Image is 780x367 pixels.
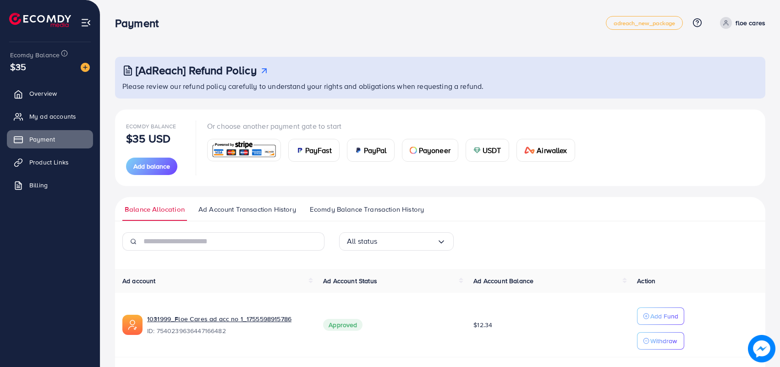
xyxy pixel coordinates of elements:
span: Payment [29,135,55,144]
a: cardPayPal [347,139,395,162]
span: Ecomdy Balance [10,50,60,60]
span: Ad Account Status [323,276,377,285]
img: card [410,147,417,154]
span: PayPal [364,145,387,156]
p: Please review our refund policy carefully to understand your rights and obligations when requesti... [122,81,760,92]
button: Add balance [126,158,177,175]
span: Product Links [29,158,69,167]
span: All status [347,234,378,248]
a: 1031999_Floe Cares ad acc no 1_1755598915786 [147,314,308,323]
span: $35 [10,60,26,73]
p: Add Fund [650,311,678,322]
h3: Payment [115,16,166,30]
span: Ecomdy Balance Transaction History [310,204,424,214]
span: adreach_new_package [614,20,675,26]
a: cardPayoneer [402,139,458,162]
button: Add Fund [637,307,684,325]
input: Search for option [378,234,437,248]
button: Withdraw [637,332,684,350]
span: Ecomdy Balance [126,122,176,130]
img: ic-ads-acc.e4c84228.svg [122,315,143,335]
a: cardUSDT [466,139,509,162]
img: menu [81,17,91,28]
span: Ad Account Balance [473,276,533,285]
p: floe cares [736,17,765,28]
a: card [207,139,281,161]
span: Payoneer [419,145,450,156]
p: Withdraw [650,335,677,346]
a: adreach_new_package [606,16,683,30]
img: image [750,337,773,360]
p: $35 USD [126,133,170,144]
span: Add balance [133,162,170,171]
span: USDT [483,145,501,156]
div: Search for option [339,232,454,251]
img: card [210,140,278,160]
span: Overview [29,89,57,98]
span: Ad account [122,276,156,285]
a: Product Links [7,153,93,171]
span: Balance Allocation [125,204,185,214]
img: logo [9,13,71,27]
span: PayFast [305,145,332,156]
span: My ad accounts [29,112,76,121]
img: card [355,147,362,154]
span: Billing [29,181,48,190]
span: ID: 7540239636447166482 [147,326,308,335]
span: Airwallex [537,145,567,156]
span: Ad Account Transaction History [198,204,296,214]
a: Billing [7,176,93,194]
span: Action [637,276,655,285]
span: Approved [323,319,363,331]
img: image [81,63,90,72]
h3: [AdReach] Refund Policy [136,64,257,77]
span: $12.34 [473,320,492,329]
img: card [296,147,303,154]
a: Payment [7,130,93,148]
a: Overview [7,84,93,103]
a: floe cares [716,17,765,29]
p: Or choose another payment gate to start [207,121,582,131]
div: <span class='underline'>1031999_Floe Cares ad acc no 1_1755598915786</span></br>7540239636447166482 [147,314,308,335]
a: My ad accounts [7,107,93,126]
a: cardAirwallex [516,139,575,162]
img: card [473,147,481,154]
img: card [524,147,535,154]
a: cardPayFast [288,139,340,162]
